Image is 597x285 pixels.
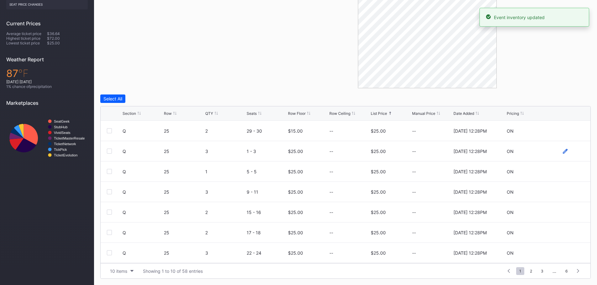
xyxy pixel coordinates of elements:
div: ON [507,210,514,215]
div: Lowest ticket price [6,41,47,45]
div: 2 [205,210,245,215]
div: ON [507,250,514,256]
div: $25.00 [371,230,386,235]
button: 10 items [107,267,137,275]
div: Q [123,210,162,215]
div: ... [548,268,561,274]
div: QTY [205,111,213,116]
div: Q [123,189,162,195]
div: 25 [164,189,204,195]
div: -- [412,128,452,134]
div: $25.00 [288,149,303,154]
div: [DATE] 12:28PM [453,169,487,174]
div: -- [329,169,333,174]
span: 3 [538,267,547,275]
div: ON [507,149,514,154]
div: 3 [205,149,245,154]
div: $25.00 [371,169,386,174]
div: Current Prices [6,20,88,27]
div: 3 [205,250,245,256]
div: Q [123,230,162,235]
text: TicketEvolution [54,153,77,157]
div: 25 [164,128,204,134]
div: 25 [164,149,204,154]
div: -- [329,189,333,195]
div: $15.00 [288,128,303,134]
div: Q [123,250,162,256]
button: Select All [100,94,125,103]
div: Marketplaces [6,100,88,106]
div: 22 - 24 [247,250,286,256]
div: Weather Report [6,56,88,63]
div: $25.00 [371,189,386,195]
div: 10 items [110,268,127,274]
text: SeatGeek [54,120,70,123]
div: Event inventory updated [494,15,545,20]
text: VividSeats [54,131,71,135]
text: TicketNetwork [54,142,76,146]
div: 87 [6,67,88,79]
div: Date Added [453,111,474,116]
div: Seats [247,111,257,116]
div: Pricing [507,111,519,116]
text: StubHub [54,125,68,129]
div: [DATE] 12:28PM [453,189,487,195]
div: 1 [205,169,245,174]
div: $25.00 [47,41,88,45]
span: 6 [562,267,571,275]
div: Q [123,169,162,174]
div: [DATE] 12:28PM [453,230,487,235]
span: ℉ [18,67,29,79]
div: Average ticket price [6,31,47,36]
div: Highest ticket price [6,36,47,41]
div: ON [507,189,514,195]
div: $25.00 [371,250,386,256]
div: Select All [103,96,122,101]
div: [DATE] 12:28PM [453,149,487,154]
text: TickPick [54,148,67,151]
div: ON [507,128,514,134]
div: $72.00 [47,36,88,41]
div: -- [412,169,452,174]
div: 17 - 18 [247,230,286,235]
div: ON [507,230,514,235]
div: $25.00 [288,230,303,235]
div: -- [412,250,452,256]
div: -- [329,250,333,256]
div: -- [329,230,333,235]
div: 1 - 3 [247,149,286,154]
div: -- [329,128,333,134]
div: [DATE] [DATE] [6,79,88,84]
div: -- [412,189,452,195]
div: Row Floor [288,111,306,116]
div: -- [412,210,452,215]
div: Showing 1 to 10 of 58 entries [143,268,203,274]
div: 9 - 11 [247,189,286,195]
div: Row Ceiling [329,111,350,116]
span: 2 [527,267,535,275]
div: 25 [164,169,204,174]
div: 1 % chance of precipitation [6,84,88,89]
div: $25.00 [288,169,303,174]
div: 3 [205,189,245,195]
div: 15 - 16 [247,210,286,215]
div: Manual Price [412,111,435,116]
div: -- [412,230,452,235]
div: 2 [205,128,245,134]
div: List Price [371,111,387,116]
div: $36.64 [47,31,88,36]
div: $25.00 [288,210,303,215]
div: -- [412,149,452,154]
div: $25.00 [371,210,386,215]
div: 25 [164,230,204,235]
div: ON [507,169,514,174]
div: 2 [205,230,245,235]
div: Q [123,128,162,134]
div: $25.00 [288,250,303,256]
div: 25 [164,250,204,256]
div: 29 - 30 [247,128,286,134]
div: [DATE] 12:28PM [453,128,487,134]
div: Section [123,111,136,116]
div: -- [329,149,333,154]
div: [DATE] 12:28PM [453,250,487,256]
